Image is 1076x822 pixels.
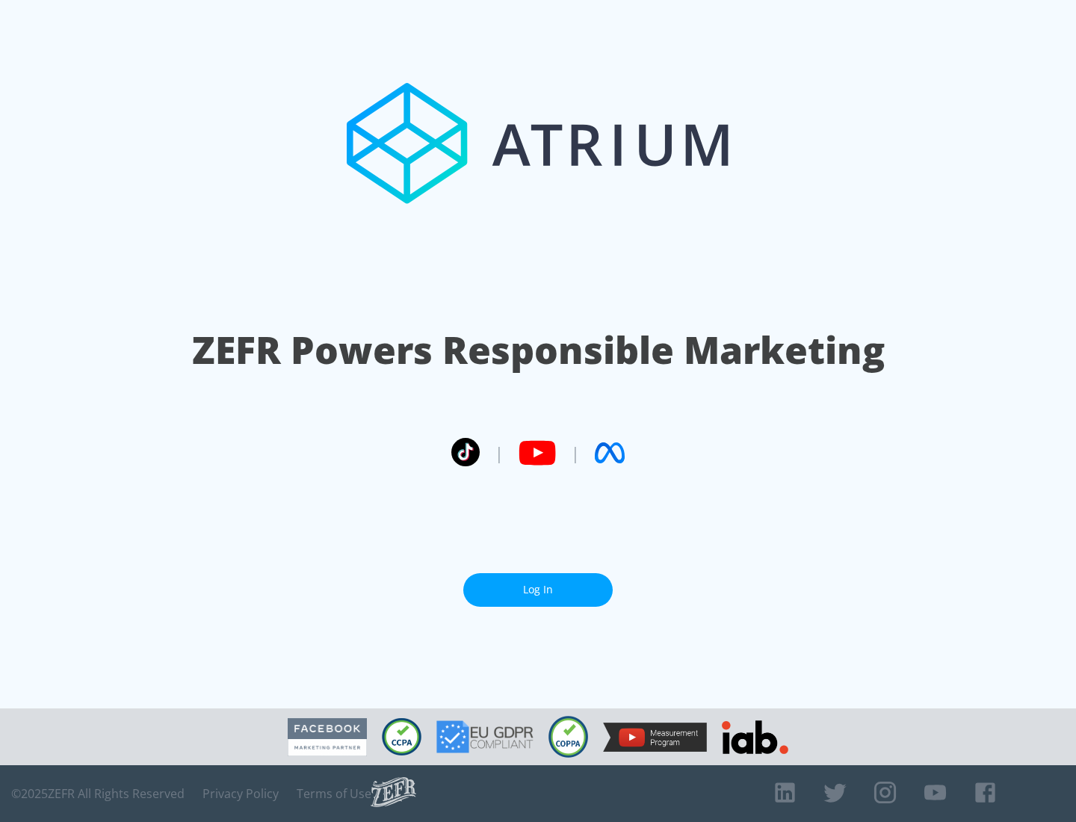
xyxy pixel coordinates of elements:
span: © 2025 ZEFR All Rights Reserved [11,786,185,801]
a: Privacy Policy [202,786,279,801]
a: Log In [463,573,613,607]
img: Facebook Marketing Partner [288,718,367,756]
a: Terms of Use [297,786,371,801]
span: | [571,442,580,464]
img: COPPA Compliant [548,716,588,758]
img: GDPR Compliant [436,720,534,753]
img: IAB [722,720,788,754]
img: YouTube Measurement Program [603,723,707,752]
span: | [495,442,504,464]
img: CCPA Compliant [382,718,421,755]
h1: ZEFR Powers Responsible Marketing [192,324,885,376]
